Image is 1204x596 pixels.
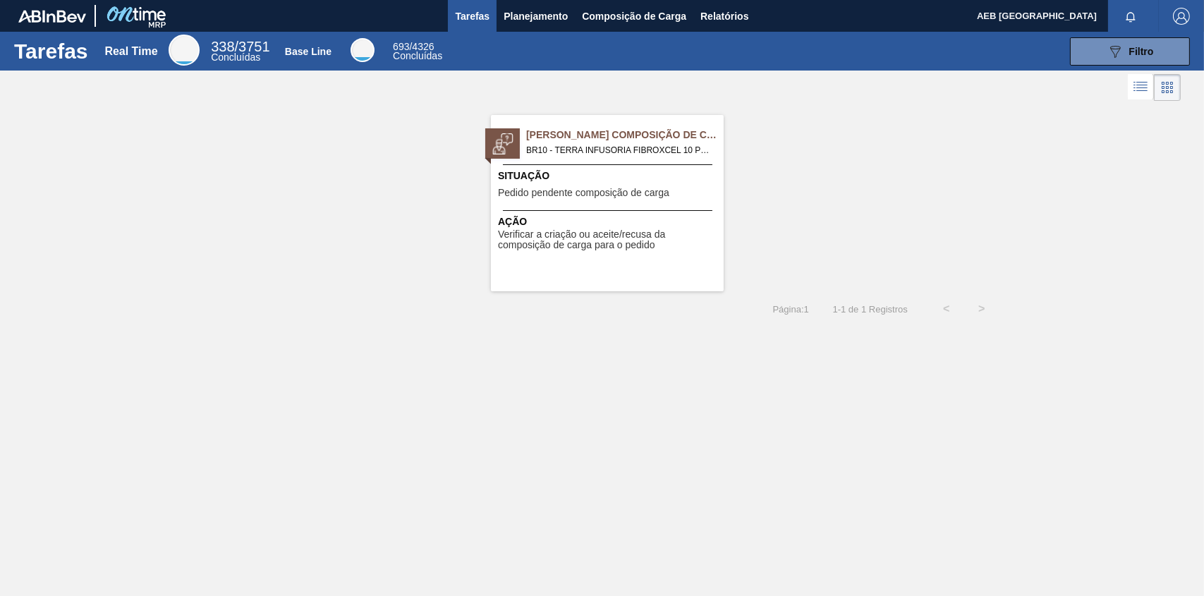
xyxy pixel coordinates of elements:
[1154,74,1181,101] div: Visão em Cards
[1108,6,1153,26] button: Notificações
[1129,46,1154,57] span: Filtro
[700,8,748,25] span: Relatórios
[929,291,964,327] button: <
[169,35,200,66] div: Real Time
[351,38,375,62] div: Base Line
[773,304,809,315] span: Página : 1
[498,229,720,251] span: Verificar a criação ou aceite/recusa da composição de carga para o pedido
[582,8,686,25] span: Composição de Carga
[393,41,409,52] span: 693
[498,214,720,229] span: Ação
[14,43,88,59] h1: Tarefas
[1128,74,1154,101] div: Visão em Lista
[18,10,86,23] img: TNhmsLtSVTkK8tSr43FrP2fwEKptu5GPRR3wAAAABJRU5ErkJggg==
[393,50,442,61] span: Concluídas
[211,39,234,54] span: 338
[393,42,442,61] div: Base Line
[498,188,669,198] span: Pedido pendente composição de carga
[1173,8,1190,25] img: Logout
[964,291,999,327] button: >
[526,142,712,158] span: BR10 - TERRA INFUSORIA FIBROXCEL 10 Pedido - 2009141
[393,41,434,52] span: / 4326
[504,8,568,25] span: Planejamento
[1070,37,1190,66] button: Filtro
[285,46,332,57] div: Base Line
[526,128,724,142] span: Pedido Aguardando Composição de Carga
[211,39,269,54] span: / 3751
[830,304,908,315] span: 1 - 1 de 1 Registros
[498,169,720,183] span: Situação
[104,45,157,58] div: Real Time
[492,133,513,154] img: status
[455,8,489,25] span: Tarefas
[211,51,260,63] span: Concluídas
[211,41,269,62] div: Real Time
